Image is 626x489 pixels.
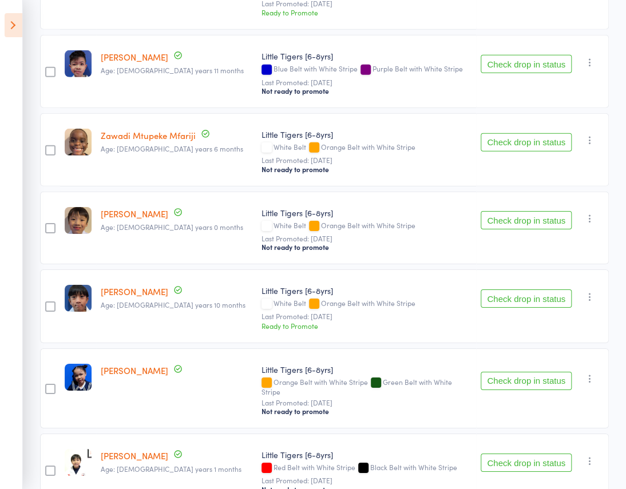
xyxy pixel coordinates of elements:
a: Zawadi Mtupeke Mfariji [101,129,196,141]
span: Green Belt with White Stripe [262,377,452,396]
div: Not ready to promote [262,165,472,174]
img: image1659597311.png [65,449,92,476]
button: Check drop in status [481,289,572,308]
a: [PERSON_NAME] [101,364,168,376]
span: Age: [DEMOGRAPHIC_DATA] years 10 months [101,300,245,309]
span: Orange Belt with White Stripe [321,142,415,152]
div: Little Tigers [6-8yrs] [262,449,472,460]
div: White Belt [262,143,472,153]
small: Last Promoted: [DATE] [262,78,472,86]
div: Orange Belt with White Stripe [262,378,472,395]
div: Not ready to promote [262,86,472,96]
button: Check drop in status [481,454,572,472]
img: image1750666407.png [65,129,92,156]
img: image1753253899.png [65,207,92,234]
div: White Belt [262,221,472,231]
small: Last Promoted: [DATE] [262,234,472,242]
button: Check drop in status [481,133,572,152]
div: Little Tigers [6-8yrs] [262,364,472,375]
small: Last Promoted: [DATE] [262,476,472,484]
div: Red Belt with White Stripe [262,463,472,473]
button: Check drop in status [481,211,572,229]
small: Last Promoted: [DATE] [262,399,472,407]
div: Little Tigers [6-8yrs] [262,285,472,296]
span: Purple Belt with White Stripe [373,63,463,73]
div: Little Tigers [6-8yrs] [262,207,472,218]
span: Age: [DEMOGRAPHIC_DATA] years 6 months [101,144,243,153]
div: White Belt [262,299,472,309]
span: Orange Belt with White Stripe [321,220,415,230]
button: Check drop in status [481,55,572,73]
span: Age: [DEMOGRAPHIC_DATA] years 11 months [101,65,244,75]
small: Last Promoted: [DATE] [262,156,472,164]
div: Ready to Promote [262,7,472,17]
div: Ready to Promote [262,321,472,331]
small: Last Promoted: [DATE] [262,312,472,320]
a: [PERSON_NAME] [101,208,168,220]
div: Not ready to promote [262,242,472,252]
div: Not ready to promote [262,407,472,416]
span: Age: [DEMOGRAPHIC_DATA] years 0 months [101,222,243,232]
div: Little Tigers [6-8yrs] [262,129,472,140]
span: Black Belt with White Stripe [370,462,457,472]
img: image1686043589.png [65,364,92,391]
a: [PERSON_NAME] [101,285,168,297]
div: Little Tigers [6-8yrs] [262,50,472,62]
img: image1724923638.png [65,50,92,77]
img: image1747456359.png [65,285,92,312]
a: [PERSON_NAME] [101,450,168,462]
div: Blue Belt with White Stripe [262,65,472,74]
a: [PERSON_NAME] [101,51,168,63]
span: Age: [DEMOGRAPHIC_DATA] years 1 months [101,464,241,474]
button: Check drop in status [481,372,572,390]
span: Orange Belt with White Stripe [321,298,415,308]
